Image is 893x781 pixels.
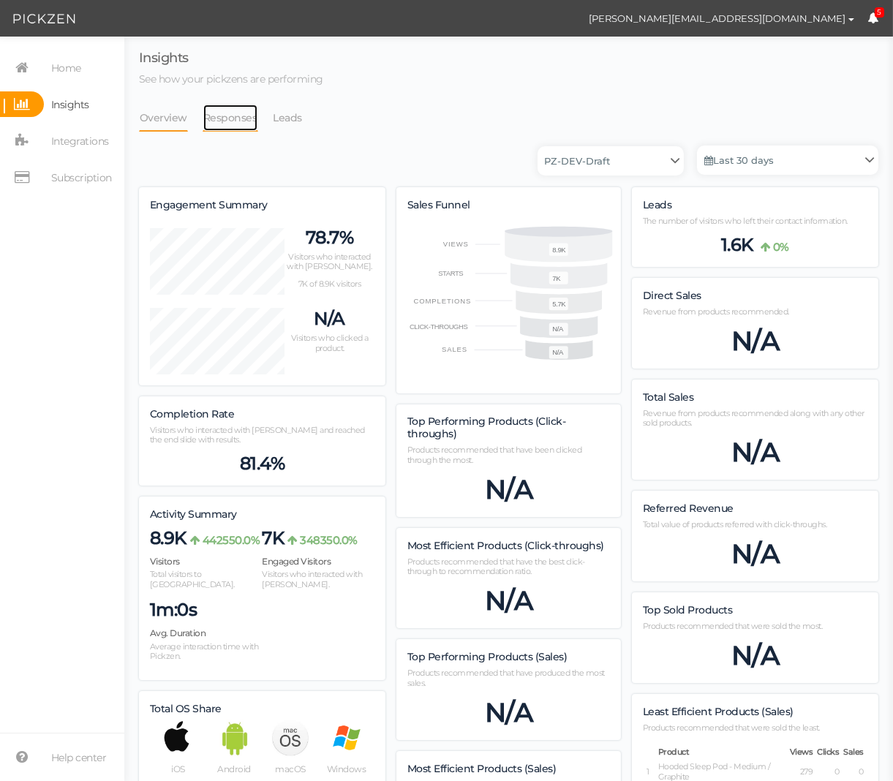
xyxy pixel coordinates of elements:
[240,453,285,475] span: 81.4%
[285,308,374,330] p: N/A
[150,641,259,662] span: Average interaction time with Pickzen.
[285,279,374,290] p: 7K of 8.9K visitors
[407,539,604,552] span: Most Efficient Products (Click-throughs)
[139,104,203,132] li: Overview
[203,104,273,132] li: Responses
[407,473,610,506] div: N/A
[318,763,374,774] p: Windows
[407,650,568,663] span: Top Performing Products (Sales)
[407,198,470,211] span: Sales Funnel
[13,10,75,28] img: Pickzen logo
[139,72,323,86] span: See how your pickzens are performing
[414,296,472,304] text: COMPLETIONS
[150,763,206,774] p: iOS
[643,537,867,570] div: N/A
[643,705,794,718] span: Least Efficient Products (Sales)
[589,12,846,24] span: [PERSON_NAME][EMAIL_ADDRESS][DOMAIN_NAME]
[150,508,237,521] span: Activity Summary
[553,325,565,333] text: N/A
[300,533,358,547] b: 348350.0%
[576,6,868,31] button: [PERSON_NAME][EMAIL_ADDRESS][DOMAIN_NAME]
[273,104,304,132] a: Leads
[407,762,557,775] span: Most Efficient Products (Sales)
[262,556,331,567] span: Engaged Visitors
[643,199,672,212] label: Leads
[206,763,263,774] p: Android
[407,696,610,729] div: N/A
[643,306,789,317] span: Revenue from products recommended.
[150,628,262,638] h4: Avg. Duration
[262,569,362,589] span: Visitors who interacted with [PERSON_NAME].
[643,722,820,733] span: Products recommended that were sold the least.
[643,639,867,672] div: N/A
[51,56,81,80] span: Home
[643,408,864,429] span: Revenue from products recommended along with any other sold products.
[643,216,848,226] span: The number of visitors who left their contact information.
[658,747,690,757] span: Product
[407,556,585,577] span: Products recommended that have the best click-through to recommendation ratio.
[150,702,222,715] span: Total OS Share
[643,621,823,631] span: Products recommended that were sold the most.
[438,269,463,277] text: STARTS
[150,556,180,567] span: Visitors
[407,445,582,465] span: Products recommended that have been clicked through the most.
[291,333,369,353] span: Visitors who clicked a product.
[51,746,107,769] span: Help center
[150,599,197,621] span: 1m:0s
[51,166,112,189] span: Subscription
[407,415,566,441] span: Top Performing Products (Click-throughs)
[150,407,235,420] span: Completion Rate
[553,300,567,308] text: 5.7K
[550,6,576,31] img: d72b7d863f6005cc4e963d3776029e7f
[150,198,268,211] span: Engagement Summary
[553,348,565,356] text: N/A
[139,104,188,132] a: Overview
[553,273,562,282] text: 7K
[139,50,189,66] span: Insights
[643,436,867,469] div: N/A
[150,425,365,445] span: Visitors who interacted with [PERSON_NAME] and reached the end slide with results.
[843,747,864,757] span: Sales
[150,527,186,549] span: 8.9K
[150,569,235,589] span: Total visitors to [GEOGRAPHIC_DATA].
[643,325,867,358] div: N/A
[773,240,789,254] b: 0%
[410,322,468,330] text: CLICK-THROUGHS
[643,603,733,616] span: Top Sold Products
[273,104,318,132] li: Leads
[285,227,374,249] p: 78.7%
[407,584,610,617] div: N/A
[553,245,567,253] text: 8.9K
[697,146,878,175] a: Last 30 days
[262,527,284,549] span: 7K
[407,668,605,688] span: Products recommended that have produced the most sales.
[203,104,258,132] a: Responses
[817,747,839,757] span: Clicks
[790,747,813,757] span: Views
[262,763,318,774] p: macOS
[287,252,372,272] span: Visitors who interacted with [PERSON_NAME].
[203,533,260,547] b: 442550.0%
[643,519,827,529] span: Total value of products referred with click-throughs.
[51,93,89,116] span: Insights
[643,502,734,515] span: Referred Revenue
[643,289,701,302] span: Direct Sales
[442,345,467,353] text: SALES
[51,129,109,153] span: Integrations
[721,234,753,256] span: 1.6K
[643,390,694,404] span: Total Sales
[875,7,885,18] span: 5
[443,240,469,248] text: VIEWS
